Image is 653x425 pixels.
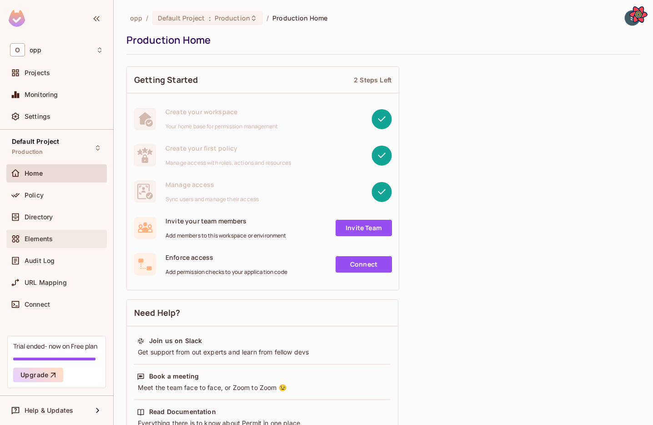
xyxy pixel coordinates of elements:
[166,107,278,116] span: Create your workspace
[158,14,205,22] span: Default Project
[25,257,55,264] span: Audit Log
[208,15,211,22] span: :
[336,220,392,236] a: Invite Team
[25,213,53,221] span: Directory
[25,235,53,243] span: Elements
[166,159,291,167] span: Manage access with roles, actions and resources
[625,10,640,25] img: shuvy ankor
[266,14,269,22] li: /
[130,14,142,22] span: the active workspace
[354,76,392,84] div: 2 Steps Left
[166,123,278,130] span: Your home base for permission management
[12,138,59,145] span: Default Project
[166,144,291,152] span: Create your first policy
[25,91,58,98] span: Monitoring
[126,33,636,47] div: Production Home
[30,46,41,54] span: Workspace: opp
[149,336,202,345] div: Join us on Slack
[10,43,25,56] span: O
[137,348,388,357] div: Get support from out experts and learn from fellow devs
[134,74,198,86] span: Getting Started
[13,342,97,350] div: Trial ended- now on Free plan
[166,268,287,276] span: Add permission checks to your application code
[166,180,259,189] span: Manage access
[137,383,388,392] div: Meet the team face to face, or Zoom to Zoom 😉
[166,253,287,262] span: Enforce access
[9,10,25,27] img: SReyMgAAAABJRU5ErkJggg==
[12,148,43,156] span: Production
[25,69,50,76] span: Projects
[25,192,44,199] span: Policy
[25,279,67,286] span: URL Mapping
[166,232,286,239] span: Add members to this workspace or environment
[149,407,216,416] div: Read Documentation
[25,407,73,414] span: Help & Updates
[166,196,259,203] span: Sync users and manage their access
[272,14,327,22] span: Production Home
[25,170,43,177] span: Home
[629,5,648,24] button: Open React Query Devtools
[25,113,50,120] span: Settings
[166,217,286,225] span: Invite your team members
[13,368,63,382] button: Upgrade
[134,307,181,319] span: Need Help?
[215,14,250,22] span: Production
[25,301,50,308] span: Connect
[149,372,199,381] div: Book a meeting
[146,14,148,22] li: /
[336,256,392,273] a: Connect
